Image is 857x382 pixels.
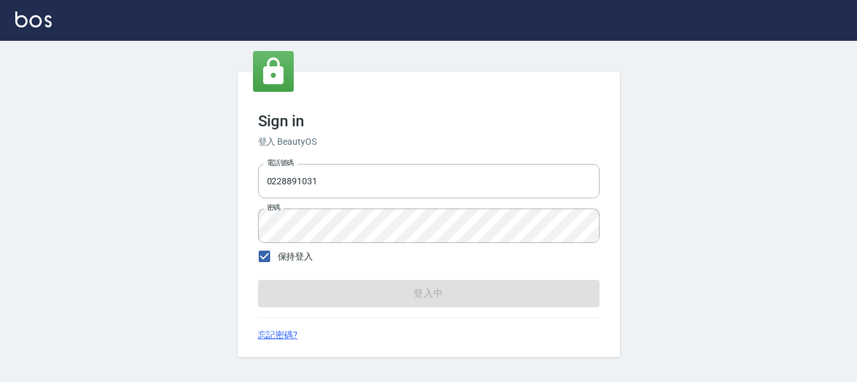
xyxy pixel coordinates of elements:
img: Logo [15,11,52,27]
h6: 登入 BeautyOS [258,135,600,149]
h3: Sign in [258,112,600,130]
span: 保持登入 [278,250,313,263]
label: 電話號碼 [267,158,294,168]
a: 忘記密碼? [258,328,298,342]
label: 密碼 [267,203,280,212]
